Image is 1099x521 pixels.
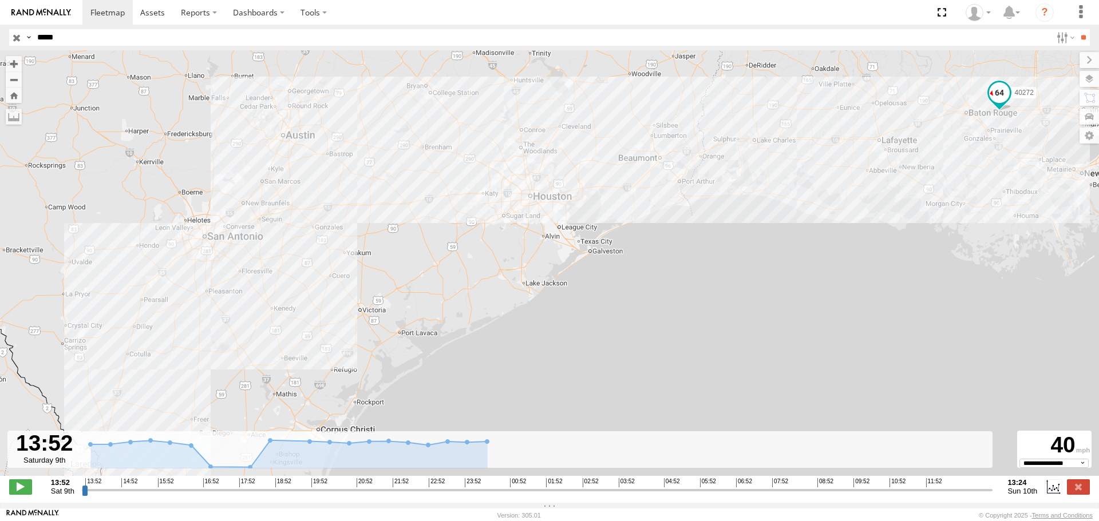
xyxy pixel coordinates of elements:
span: 19:52 [311,478,327,487]
span: 15:52 [158,478,174,487]
img: rand-logo.svg [11,9,71,17]
div: Caseta Laredo TX [962,4,995,21]
span: 21:52 [393,478,409,487]
label: Search Filter Options [1052,29,1077,46]
span: 05:52 [700,478,716,487]
span: Sat 9th Aug 2025 [51,487,74,495]
a: Terms and Conditions [1032,512,1093,519]
span: 11:52 [926,478,942,487]
span: 20:52 [357,478,373,487]
i: ? [1035,3,1054,22]
span: 00:52 [510,478,526,487]
span: 06:52 [736,478,752,487]
span: 03:52 [619,478,635,487]
span: Sun 10th Aug 2025 [1007,487,1037,495]
div: 40 [1019,432,1090,459]
span: 08:52 [817,478,833,487]
span: 09:52 [853,478,869,487]
span: 01:52 [546,478,562,487]
label: Measure [6,109,22,125]
button: Zoom Home [6,88,22,103]
button: Zoom in [6,56,22,71]
label: Play/Stop [9,479,32,494]
span: 07:52 [772,478,788,487]
span: 23:52 [465,478,481,487]
label: Map Settings [1080,128,1099,144]
div: © Copyright 2025 - [979,512,1093,519]
div: Version: 305.01 [497,512,541,519]
label: Search Query [24,29,33,46]
span: 18:52 [275,478,291,487]
label: Close [1067,479,1090,494]
span: 13:52 [85,478,101,487]
span: 17:52 [239,478,255,487]
span: 40272 [1014,88,1033,96]
strong: 13:52 [51,478,74,487]
a: Visit our Website [6,510,59,521]
span: 04:52 [664,478,680,487]
strong: 13:24 [1007,478,1037,487]
button: Zoom out [6,71,22,88]
span: 14:52 [121,478,137,487]
span: 10:52 [890,478,906,487]
span: 02:52 [583,478,599,487]
span: 22:52 [429,478,445,487]
span: 16:52 [203,478,219,487]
